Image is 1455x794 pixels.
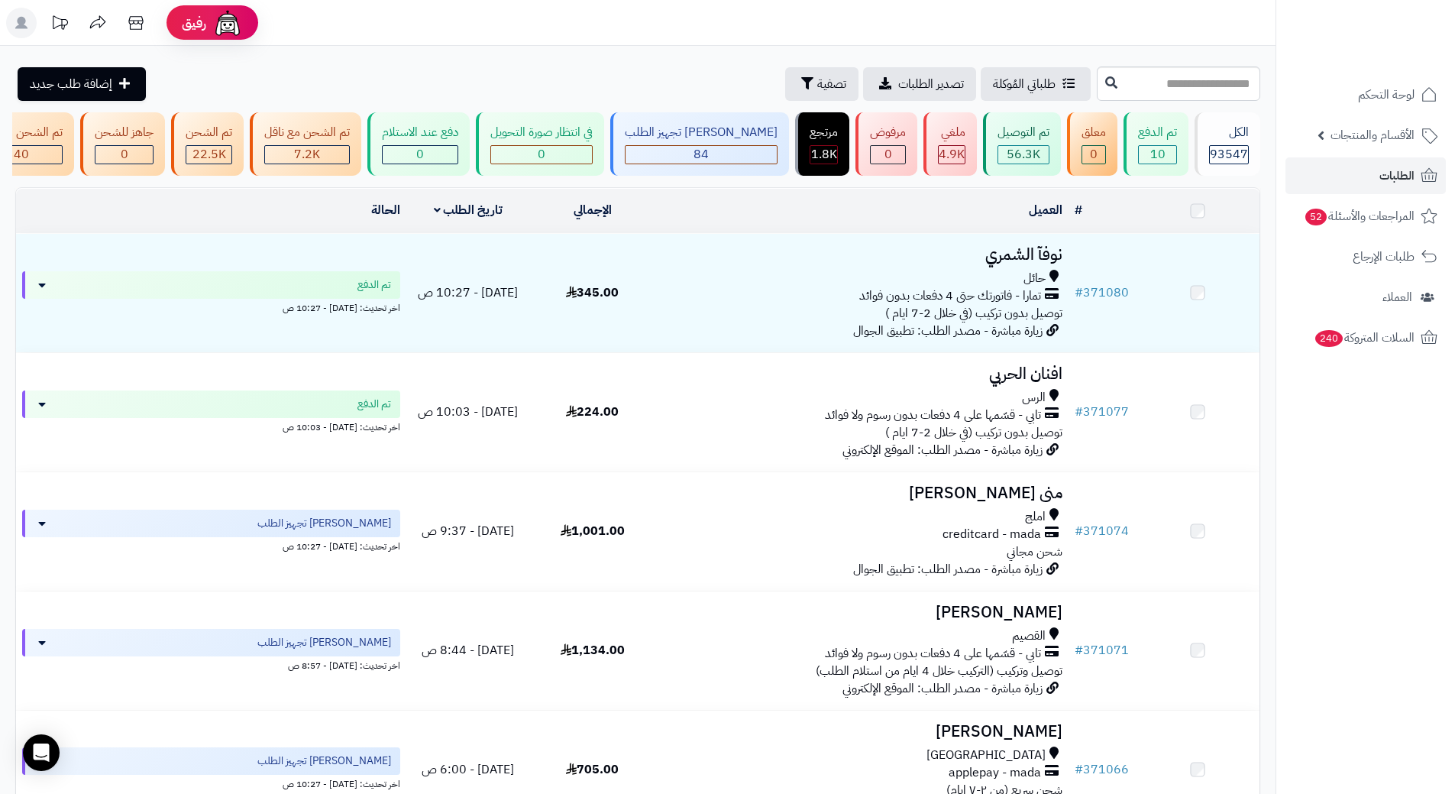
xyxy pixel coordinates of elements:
[1075,201,1082,219] a: #
[811,145,837,164] span: 1.8K
[661,485,1062,502] h3: منى [PERSON_NAME]
[810,124,838,141] div: مرتجع
[885,423,1062,442] span: توصيل بدون تركيب (في خلال 2-7 ايام )
[825,645,1041,663] span: تابي - قسّمها على 4 دفعات بدون رسوم ولا فوائد
[1075,284,1083,302] span: #
[422,522,514,540] span: [DATE] - 9:37 ص
[1285,198,1446,235] a: المراجعات والأسئلة52
[357,277,391,293] span: تم الدفع
[1285,319,1446,356] a: السلات المتروكة240
[1075,760,1083,779] span: #
[998,146,1049,164] div: 56289
[981,67,1091,101] a: طلباتي المُوكلة
[1351,41,1440,73] img: logo-2.png
[182,14,206,32] span: رفيق
[264,124,350,141] div: تم الشحن مع ناقل
[870,124,906,141] div: مرفوض
[825,407,1041,424] span: تابي - قسّمها على 4 دفعات بدون رسوم ولا فوائد
[1138,124,1177,141] div: تم الدفع
[566,403,619,421] span: 224.00
[490,124,593,141] div: في انتظار صورة التحويل
[1075,403,1129,421] a: #371077
[1075,284,1129,302] a: #371080
[1353,246,1415,267] span: طلبات الإرجاع
[853,560,1043,578] span: زيارة مباشرة - مصدر الطلب: تطبيق الجوال
[949,764,1041,782] span: applepay - mada
[473,112,607,176] a: في انتظار صورة التحويل 0
[1064,112,1120,176] a: معلق 0
[418,403,518,421] span: [DATE] - 10:03 ص
[168,112,247,176] a: تم الشحن 22.5K
[792,112,852,176] a: مرتجع 1.8K
[212,8,243,38] img: ai-face.png
[257,753,391,769] span: [PERSON_NAME] تجهيز الطلب
[257,635,391,650] span: [PERSON_NAME] تجهيز الطلب
[30,75,112,93] span: إضافة طلب جديد
[1082,124,1106,141] div: معلق
[1285,76,1446,113] a: لوحة التحكم
[863,67,976,101] a: تصدير الطلبات
[418,284,518,302] span: [DATE] - 10:27 ص
[785,67,858,101] button: تصفية
[265,146,349,164] div: 7223
[1075,641,1129,660] a: #371071
[1090,145,1098,164] span: 0
[1007,145,1040,164] span: 56.3K
[859,287,1041,305] span: تمارا - فاتورتك حتى 4 دفعات بدون فوائد
[694,145,709,164] span: 84
[1023,270,1046,287] span: حائل
[980,112,1064,176] a: تم التوصيل 56.3K
[853,322,1043,340] span: زيارة مباشرة - مصدر الطلب: تطبيق الجوال
[1358,84,1415,105] span: لوحة التحكم
[1012,627,1046,645] span: القصيم
[121,145,128,164] span: 0
[661,723,1062,741] h3: [PERSON_NAME]
[898,75,964,93] span: تصدير الطلبات
[566,284,619,302] span: 345.00
[939,145,965,164] span: 4.9K
[1075,760,1129,779] a: #371066
[920,112,980,176] a: ملغي 4.9K
[491,146,592,164] div: 0
[561,522,625,540] span: 1,001.00
[1022,389,1046,407] span: الرس
[842,441,1043,459] span: زيارة مباشرة - مصدر الطلب: الموقع الإلكتروني
[1029,201,1062,219] a: العميل
[1150,145,1166,164] span: 10
[22,775,400,791] div: اخر تحديث: [DATE] - 10:27 ص
[257,516,391,531] span: [PERSON_NAME] تجهيز الطلب
[1007,543,1062,561] span: شحن مجاني
[23,734,60,771] div: Open Intercom Messenger
[810,146,837,164] div: 1788
[993,75,1056,93] span: طلباتي المُوكلة
[186,146,231,164] div: 22540
[357,397,391,412] span: تم الدفع
[538,145,545,164] span: 0
[842,679,1043,698] span: زيارة مباشرة - مصدر الطلب: الموقع الإلكتروني
[1209,124,1249,141] div: الكل
[816,662,1062,680] span: توصيل وتركيب (التركيب خلال 4 ايام من استلام الطلب)
[626,146,777,164] div: 84
[661,604,1062,621] h3: [PERSON_NAME]
[607,112,792,176] a: [PERSON_NAME] تجهيز الطلب 84
[625,124,778,141] div: [PERSON_NAME] تجهيز الطلب
[561,641,625,660] span: 1,134.00
[1075,641,1083,660] span: #
[1210,145,1248,164] span: 93547
[1075,522,1083,540] span: #
[661,246,1062,264] h3: نوفآ الشمري
[22,656,400,672] div: اخر تحديث: [DATE] - 8:57 ص
[294,145,320,164] span: 7.2K
[817,75,846,93] span: تصفية
[416,145,424,164] span: 0
[926,747,1046,764] span: [GEOGRAPHIC_DATA]
[422,760,514,779] span: [DATE] - 6:00 ص
[566,760,619,779] span: 705.00
[997,124,1049,141] div: تم التوصيل
[1314,327,1415,348] span: السلات المتروكة
[95,146,153,164] div: 0
[574,201,612,219] a: الإجمالي
[192,145,226,164] span: 22.5K
[434,201,503,219] a: تاريخ الطلب
[1075,403,1083,421] span: #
